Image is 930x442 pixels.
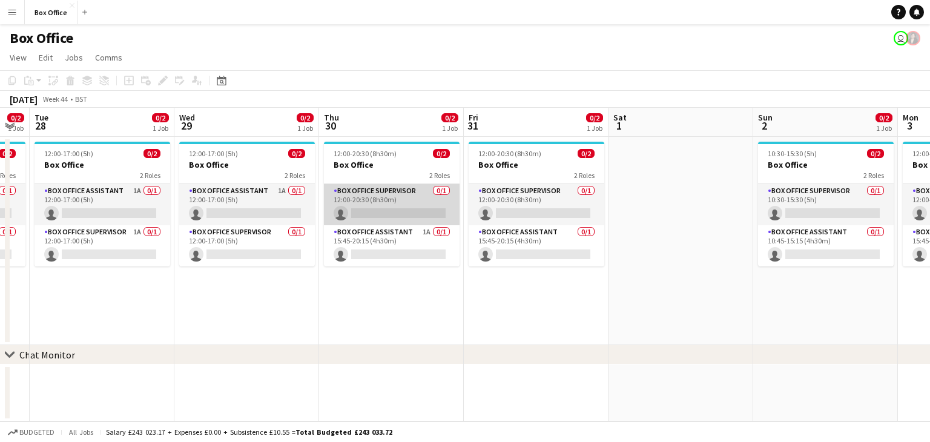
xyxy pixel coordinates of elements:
[469,142,604,266] app-job-card: 12:00-20:30 (8h30m)0/2Box Office2 RolesBox Office Supervisor0/112:00-20:30 (8h30m) Box Office Ass...
[179,159,315,170] h3: Box Office
[758,184,894,225] app-card-role: Box Office Supervisor0/110:30-15:30 (5h)
[295,427,392,437] span: Total Budgeted £243 033.72
[106,427,392,437] div: Salary £243 023.17 + Expenses £0.00 + Subsistence £10.55 =
[756,119,773,133] span: 2
[587,124,602,133] div: 1 Job
[324,142,460,266] app-job-card: 12:00-20:30 (8h30m)0/2Box Office2 RolesBox Office Supervisor0/112:00-20:30 (8h30m) Box Office Ass...
[189,149,238,158] span: 12:00-17:00 (5h)
[442,124,458,133] div: 1 Job
[863,171,884,180] span: 2 Roles
[876,113,892,122] span: 0/2
[901,119,918,133] span: 3
[10,29,73,47] h1: Box Office
[35,225,170,266] app-card-role: Box Office Supervisor1A0/112:00-17:00 (5h)
[876,124,892,133] div: 1 Job
[39,52,53,63] span: Edit
[324,184,460,225] app-card-role: Box Office Supervisor0/112:00-20:30 (8h30m)
[894,31,908,45] app-user-avatar: Millie Haldane
[288,149,305,158] span: 0/2
[758,225,894,266] app-card-role: Box Office Assistant0/110:45-15:15 (4h30m)
[433,149,450,158] span: 0/2
[586,113,603,122] span: 0/2
[7,113,24,122] span: 0/2
[285,171,305,180] span: 2 Roles
[179,142,315,266] app-job-card: 12:00-17:00 (5h)0/2Box Office2 RolesBox Office Assistant1A0/112:00-17:00 (5h) Box Office Supervis...
[90,50,127,65] a: Comms
[334,149,397,158] span: 12:00-20:30 (8h30m)
[177,119,195,133] span: 29
[35,159,170,170] h3: Box Office
[44,149,93,158] span: 12:00-17:00 (5h)
[322,119,339,133] span: 30
[8,124,24,133] div: 1 Job
[19,428,54,437] span: Budgeted
[297,124,313,133] div: 1 Job
[33,119,48,133] span: 28
[179,225,315,266] app-card-role: Box Office Supervisor0/112:00-17:00 (5h)
[467,119,478,133] span: 31
[758,112,773,123] span: Sun
[65,52,83,63] span: Jobs
[25,1,77,24] button: Box Office
[758,142,894,266] app-job-card: 10:30-15:30 (5h)0/2Box Office2 RolesBox Office Supervisor0/110:30-15:30 (5h) Box Office Assistant...
[469,184,604,225] app-card-role: Box Office Supervisor0/112:00-20:30 (8h30m)
[19,349,75,361] div: Chat Monitor
[469,159,604,170] h3: Box Office
[10,52,27,63] span: View
[578,149,595,158] span: 0/2
[6,426,56,439] button: Budgeted
[574,171,595,180] span: 2 Roles
[297,113,314,122] span: 0/2
[140,171,160,180] span: 2 Roles
[867,149,884,158] span: 0/2
[324,112,339,123] span: Thu
[906,31,920,45] app-user-avatar: Lexi Clare
[67,427,96,437] span: All jobs
[95,52,122,63] span: Comms
[324,159,460,170] h3: Box Office
[613,112,627,123] span: Sat
[35,142,170,266] app-job-card: 12:00-17:00 (5h)0/2Box Office2 RolesBox Office Assistant1A0/112:00-17:00 (5h) Box Office Supervis...
[441,113,458,122] span: 0/2
[478,149,541,158] span: 12:00-20:30 (8h30m)
[324,225,460,266] app-card-role: Box Office Assistant1A0/115:45-20:15 (4h30m)
[40,94,70,104] span: Week 44
[153,124,168,133] div: 1 Job
[758,159,894,170] h3: Box Office
[35,112,48,123] span: Tue
[75,94,87,104] div: BST
[179,184,315,225] app-card-role: Box Office Assistant1A0/112:00-17:00 (5h)
[903,112,918,123] span: Mon
[5,50,31,65] a: View
[469,112,478,123] span: Fri
[469,225,604,266] app-card-role: Box Office Assistant0/115:45-20:15 (4h30m)
[612,119,627,133] span: 1
[60,50,88,65] a: Jobs
[35,184,170,225] app-card-role: Box Office Assistant1A0/112:00-17:00 (5h)
[768,149,817,158] span: 10:30-15:30 (5h)
[34,50,58,65] a: Edit
[429,171,450,180] span: 2 Roles
[10,93,38,105] div: [DATE]
[152,113,169,122] span: 0/2
[143,149,160,158] span: 0/2
[179,112,195,123] span: Wed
